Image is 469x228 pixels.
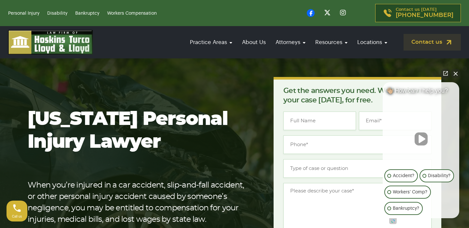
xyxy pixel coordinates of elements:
div: 👋🏼 How can I help you? [383,87,459,98]
a: Practice Areas [187,33,235,52]
button: Close Intaker Chat Widget [451,69,460,78]
p: Contact us [DATE] [396,8,453,19]
input: Email* [359,112,432,130]
button: Unmute video [415,132,428,145]
input: Full Name [283,112,356,130]
p: Workers' Comp? [393,188,427,196]
a: Open direct chat [441,69,450,78]
a: Resources [312,33,351,52]
a: Disability [47,11,67,16]
p: When you’re injured in a car accident, slip-and-fall accident, or other personal injury accident ... [28,180,253,225]
a: Bankruptcy [75,11,99,16]
p: Get the answers you need. We’ll review your case [DATE], for free. [283,86,432,105]
a: Attorneys [272,33,309,52]
img: logo [8,30,93,54]
a: Personal Injury [8,11,39,16]
span: [PHONE_NUMBER] [396,12,453,19]
input: Type of case or question [283,159,432,178]
a: Contact us [404,34,461,51]
span: Call us [12,215,22,218]
a: Workers Compensation [107,11,157,16]
h1: [US_STATE] Personal Injury Lawyer [28,108,253,154]
a: Locations [354,33,391,52]
p: Disability? [428,172,450,180]
input: Phone* [283,135,432,154]
p: Bankruptcy? [393,205,419,212]
a: About Us [239,33,269,52]
a: Contact us [DATE][PHONE_NUMBER] [375,4,461,22]
p: Accident? [393,172,414,180]
a: Open intaker chat [389,218,397,224]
